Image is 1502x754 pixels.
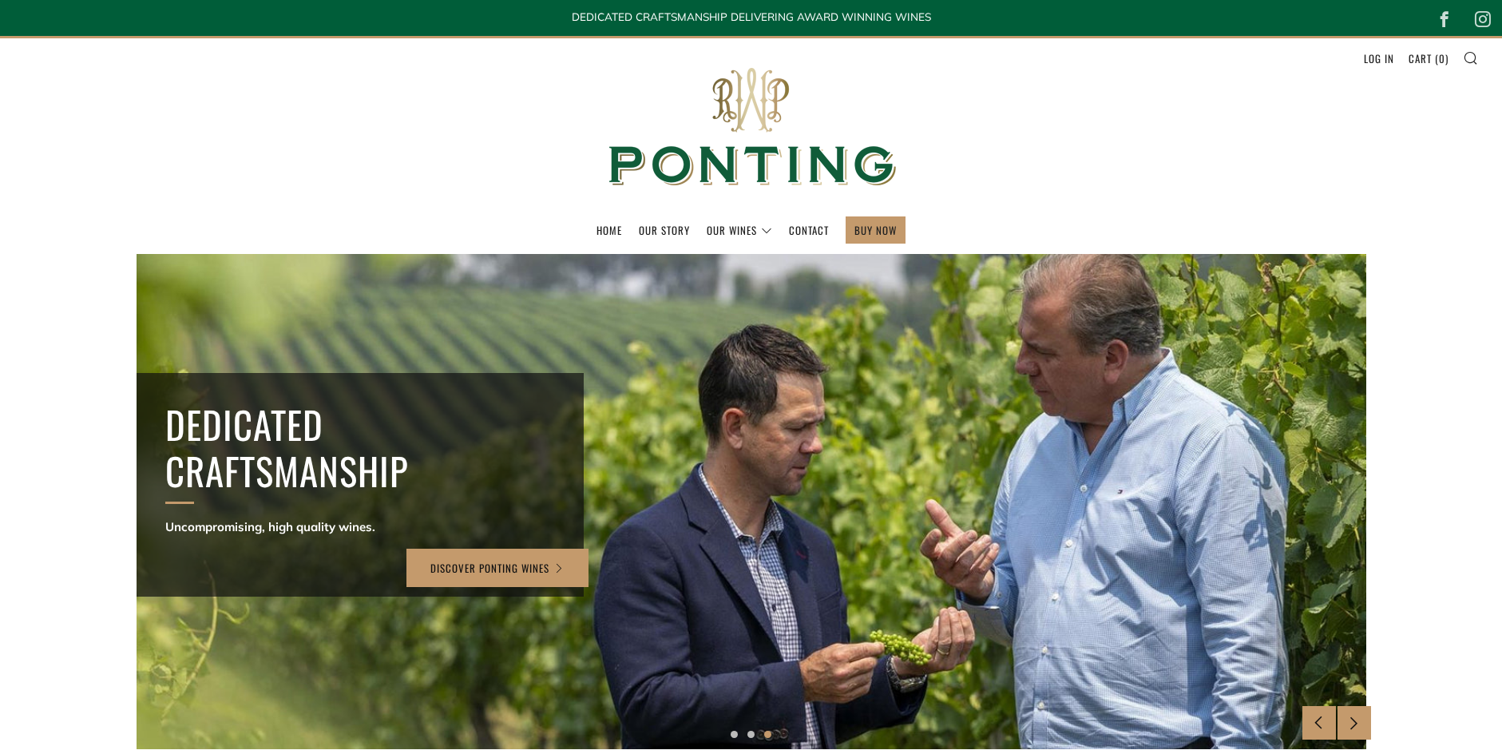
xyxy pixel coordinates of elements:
h2: Dedicated Craftsmanship [165,402,555,494]
img: Ponting Wines [592,38,911,216]
a: Our Wines [707,217,772,243]
a: BUY NOW [854,217,897,243]
a: Discover Ponting Wines [406,549,589,587]
span: 0 [1439,50,1445,66]
a: Contact [789,217,829,243]
button: 3 [764,731,771,738]
strong: Uncompromising, high quality wines. [165,519,375,534]
button: 1 [731,731,738,738]
a: Our Story [639,217,690,243]
a: Cart (0) [1409,46,1448,71]
a: Home [596,217,622,243]
a: Log in [1364,46,1394,71]
button: 2 [747,731,755,738]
